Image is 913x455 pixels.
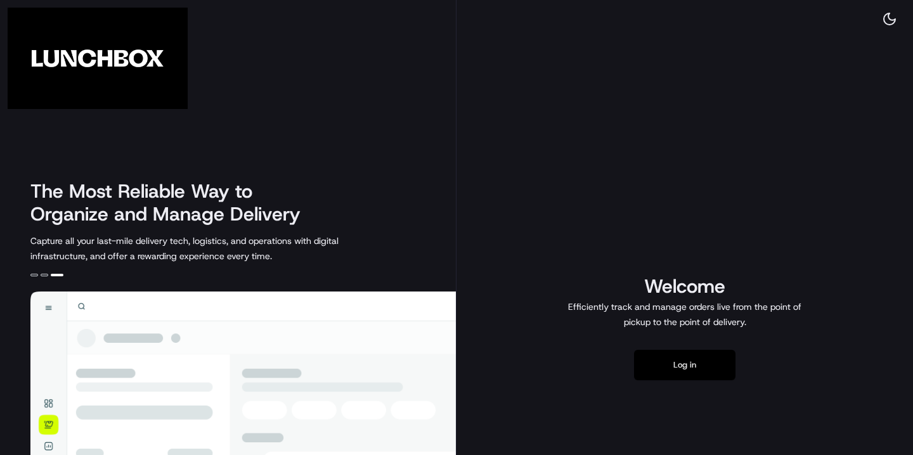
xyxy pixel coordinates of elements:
[30,180,314,226] h2: The Most Reliable Way to Organize and Manage Delivery
[563,274,806,299] h1: Welcome
[8,8,188,109] img: Company Logo
[30,233,396,264] p: Capture all your last-mile delivery tech, logistics, and operations with digital infrastructure, ...
[563,299,806,330] p: Efficiently track and manage orders live from the point of pickup to the point of delivery.
[634,350,735,380] button: Log in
